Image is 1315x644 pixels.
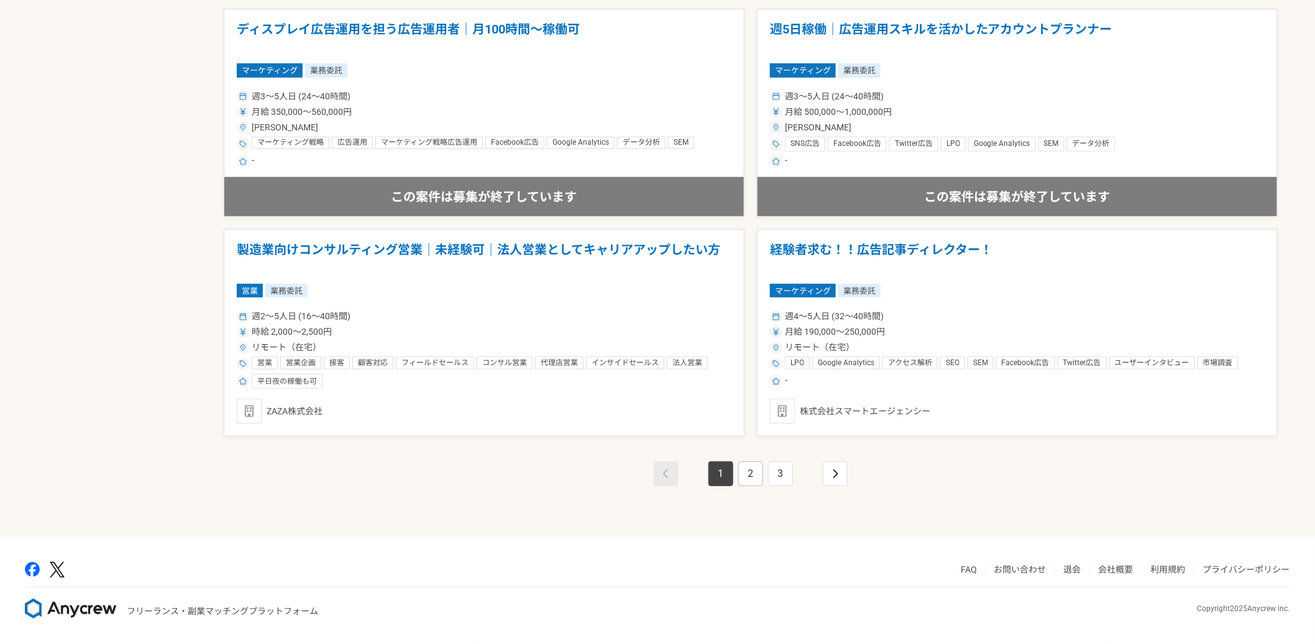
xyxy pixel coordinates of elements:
img: ico_star-c4f7eedc.svg [772,378,780,385]
span: SEM [1044,139,1059,149]
span: - [785,154,787,169]
span: 月給 500,000〜1,000,000円 [785,106,892,119]
img: ico_location_pin-352ac629.svg [239,344,247,351]
img: ico_location_pin-352ac629.svg [239,124,247,131]
a: Page 2 [738,461,763,486]
a: 退会 [1064,565,1081,574]
img: ico_calendar-4541a85f.svg [239,93,247,100]
div: この案件は募集が終了しています [758,177,1277,215]
span: マーケティング戦略広告運用 [381,138,477,148]
img: ico_tag-f97210f0.svg [772,360,780,368]
img: ico_tag-f97210f0.svg [239,360,247,368]
a: 利用規約 [1151,565,1186,574]
p: Copyright 2025 Anycrew inc. [1198,603,1290,614]
img: ico_currency_yen-76ea2c4c.svg [772,329,780,336]
span: 週3〜5人日 (24〜40時間) [785,90,884,103]
span: Facebook広告 [833,139,881,149]
span: 代理店営業 [541,358,578,368]
span: Google Analytics [552,138,609,148]
span: データ分析 [1073,139,1110,149]
span: 広告運用 [337,138,367,148]
span: [PERSON_NAME] [252,121,318,134]
img: ico_calendar-4541a85f.svg [772,313,780,320]
span: 業務委託 [838,284,881,297]
img: ico_location_pin-352ac629.svg [772,124,780,131]
a: Page 1 [708,461,733,486]
img: ico_star-c4f7eedc.svg [772,158,780,165]
img: ico_currency_yen-76ea2c4c.svg [239,329,247,336]
span: - [785,374,787,389]
span: - [252,154,254,169]
h1: ディスプレイ広告運用を担う広告運用者｜月100時間～稼働可 [237,22,731,53]
a: 会社概要 [1099,565,1134,574]
span: Twitter広告 [1063,358,1101,368]
span: 市場調査 [1203,358,1233,368]
a: お問い合わせ [994,565,1047,574]
span: Google Analytics [818,358,874,368]
div: この案件は募集が終了しています [224,177,744,215]
span: LPO [946,139,960,149]
h1: 製造業向けコンサルティング営業｜未経験可｜法人営業としてキャリアアップしたい方 [237,242,731,274]
img: ico_calendar-4541a85f.svg [239,313,247,320]
span: Facebook広告 [491,138,539,148]
span: アクセス解析 [888,358,932,368]
span: インサイドセールス [592,358,659,368]
p: フリーランス・副業マッチングプラットフォーム [127,605,318,618]
span: 営業 [237,284,263,297]
span: 接客 [329,358,344,368]
img: ico_location_pin-352ac629.svg [772,344,780,351]
img: ico_tag-f97210f0.svg [772,140,780,148]
a: FAQ [961,565,977,574]
span: LPO [790,358,804,368]
img: facebook-2adfd474.png [25,562,40,577]
span: 営業 [257,358,272,368]
img: x-391a3a86.png [50,562,65,578]
h1: 週5日稼働｜広告運用スキルを活かしたアカウントプランナー [770,22,1265,53]
span: 月給 350,000〜560,000円 [252,106,352,119]
span: 法人営業 [672,358,702,368]
h1: 経験者求む！！広告記事ディレクター！ [770,242,1265,274]
span: データ分析 [623,138,660,148]
img: default_org_logo-42cde973f59100197ec2c8e796e4974ac8490bb5b08a0eb061ff975e4574aa76.png [237,399,262,424]
span: 営業企画 [286,358,316,368]
span: Google Analytics [974,139,1030,149]
span: コンサル営業 [482,358,527,368]
a: This is the first page [654,461,679,486]
span: リモート（在宅） [252,341,321,354]
span: Twitter広告 [895,139,933,149]
img: ico_currency_yen-76ea2c4c.svg [772,108,780,116]
span: 月給 190,000〜250,000円 [785,325,885,338]
span: SEM [973,358,988,368]
span: SNS広告 [790,139,820,149]
span: マーケティング [770,284,836,297]
div: 株式会社スマートエージェンシー [770,399,1265,424]
span: [PERSON_NAME] [785,121,851,134]
img: ico_currency_yen-76ea2c4c.svg [239,108,247,116]
span: マーケティング [770,63,836,77]
span: 時給 2,000〜2,500円 [252,325,332,338]
span: マーケティング [237,63,303,77]
span: 週2〜5人日 (16〜40時間) [252,310,351,323]
img: 8DqYSo04kwAAAAASUVORK5CYII= [25,599,117,619]
img: ico_star-c4f7eedc.svg [239,378,247,385]
img: ico_tag-f97210f0.svg [239,140,247,148]
span: 週4〜5人日 (32〜40時間) [785,310,884,323]
img: ico_star-c4f7eedc.svg [239,158,247,165]
span: フィールドセールス [401,358,469,368]
img: default_org_logo-42cde973f59100197ec2c8e796e4974ac8490bb5b08a0eb061ff975e4574aa76.png [770,399,795,424]
a: Page 3 [768,461,793,486]
span: Facebook広告 [1002,358,1050,368]
span: SEM [674,138,689,148]
nav: pagination [651,461,850,486]
span: 週3〜5人日 (24〜40時間) [252,90,351,103]
span: ユーザーインタビュー [1115,358,1189,368]
span: 業務委託 [305,63,347,77]
span: 業務委託 [838,63,881,77]
div: 平日夜の稼働も可 [252,374,323,389]
span: リモート（在宅） [785,341,855,354]
span: 顧客対応 [358,358,388,368]
img: ico_calendar-4541a85f.svg [772,93,780,100]
div: ZAZA株式会社 [237,399,731,424]
span: 業務委託 [265,284,308,297]
span: SEO [946,358,960,368]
